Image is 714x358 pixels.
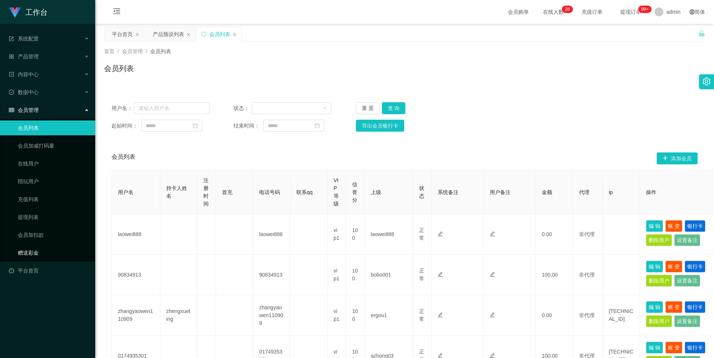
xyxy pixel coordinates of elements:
[203,177,209,207] span: 注册时间
[112,214,160,255] td: laowei888
[9,7,21,18] img: logo.9652507e.png
[328,295,346,336] td: vip1
[253,255,290,295] td: 90834913
[234,122,263,130] span: 结束时间：
[9,89,39,95] span: 数据中心
[674,315,700,327] button: 设置备注
[646,301,663,313] button: 编 辑
[346,214,365,255] td: 100
[665,301,682,313] button: 账 变
[365,214,413,255] td: laowei888
[135,32,139,37] i: 图标: close
[689,9,695,14] i: 图标: global
[18,228,89,242] a: 会员加扣款
[567,6,570,13] p: 8
[322,106,327,111] i: 图标: down
[18,138,89,153] a: 会员加减打码量
[646,315,672,327] button: 删除用户
[579,231,595,237] span: 非代理
[419,227,424,241] span: 正常
[562,6,573,13] sup: 28
[9,9,48,15] a: 工作台
[646,234,672,246] button: 删除用户
[232,32,237,37] i: 图标: close
[328,255,346,295] td: vip1
[665,261,682,272] button: 账 变
[9,54,14,59] i: 图标: appstore-o
[542,189,552,195] span: 金额
[438,231,443,236] i: 图标: edit
[702,77,711,86] i: 图标: setting
[18,174,89,189] a: 陪玩用户
[9,107,39,113] span: 会员管理
[685,220,705,232] button: 银行卡
[9,90,14,95] i: 图标: check-circle-o
[9,36,39,42] span: 系统配置
[536,255,573,295] td: 100.00
[104,48,115,54] span: 首页
[646,189,656,195] span: 操作
[356,120,404,132] button: 导出会员银行卡
[617,9,645,14] span: 提现订单
[18,245,89,260] a: 赠送彩金
[419,185,424,199] span: 状态
[201,32,206,37] i: 图标: sync
[638,6,652,13] sup: 994
[315,123,320,128] i: 图标: calendar
[646,275,672,287] button: 删除用户
[565,6,567,13] p: 2
[346,295,365,336] td: 100
[18,192,89,207] a: 充值列表
[134,102,209,114] input: 请输入用户名
[166,185,187,199] span: 持卡人姓名
[685,301,705,313] button: 银行卡
[536,295,573,336] td: 0.00
[579,189,589,195] span: 代理
[665,342,682,354] button: 账 变
[9,263,89,278] a: 图标: dashboard平台首页
[646,220,663,232] button: 编 辑
[112,295,160,336] td: zhangyaowen110909
[646,261,663,272] button: 编 辑
[209,27,230,41] div: 会员列表
[9,107,14,113] i: 图标: table
[112,104,134,112] span: 用户名：
[112,27,133,41] div: 平台首页
[334,177,339,207] span: VIP等级
[222,189,232,195] span: 首充
[352,181,357,203] span: 信誉分
[104,0,129,24] i: 图标: menu-fold
[685,261,705,272] button: 银行卡
[657,152,698,164] button: 图标: plus添加会员
[490,353,495,358] i: 图标: edit
[346,255,365,295] td: 100
[536,214,573,255] td: 0.00
[371,189,381,195] span: 上级
[112,122,141,130] span: 起始时间：
[153,27,184,41] div: 产品预设列表
[18,156,89,171] a: 在线用户
[193,123,198,128] i: 图标: calendar
[186,32,191,37] i: 图标: close
[18,210,89,225] a: 提现列表
[118,48,119,54] span: /
[438,272,443,277] i: 图标: edit
[646,342,663,354] button: 编 辑
[674,234,700,246] button: 设置备注
[259,189,280,195] span: 电话号码
[685,342,705,354] button: 银行卡
[253,214,290,255] td: laowei888
[438,312,443,317] i: 图标: edit
[234,104,252,112] span: 状态：
[579,312,595,318] span: 非代理
[382,102,406,114] button: 查 询
[253,295,290,336] td: zhangyaowen110909
[490,272,495,277] i: 图标: edit
[146,48,147,54] span: /
[122,48,143,54] span: 会员管理
[112,255,160,295] td: 90834913
[609,189,613,195] span: ip
[356,102,380,114] button: 重 置
[603,295,640,336] td: [TECHNICAL_ID]
[9,54,39,59] span: 产品管理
